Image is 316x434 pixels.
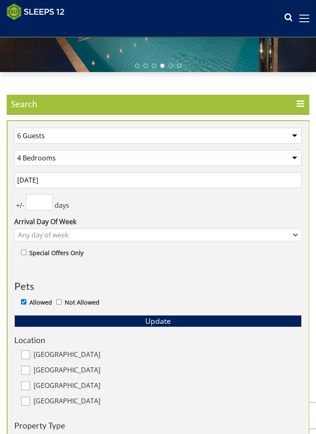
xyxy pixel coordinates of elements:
[29,298,52,307] label: Allowed
[14,172,302,188] input: Arrival Date
[145,316,171,326] span: Update
[14,281,302,292] h3: Pets
[14,229,302,241] div: Combobox
[7,95,309,115] span: Search
[14,421,302,430] h3: Property Type
[14,336,302,344] h3: Location
[34,366,302,375] label: [GEOGRAPHIC_DATA]
[14,200,26,210] span: +/-
[34,351,302,360] label: [GEOGRAPHIC_DATA]
[3,25,91,32] iframe: Customer reviews powered by Trustpilot
[53,200,71,210] span: days
[14,217,302,227] label: Arrival Day Of Week
[65,298,99,307] label: Not Allowed
[29,248,84,258] label: Special Offers Only
[16,230,291,240] div: Any day of week
[34,382,302,391] label: [GEOGRAPHIC_DATA]
[14,315,302,327] button: Update
[34,397,302,406] label: [GEOGRAPHIC_DATA]
[7,3,65,20] img: Sleeps 12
